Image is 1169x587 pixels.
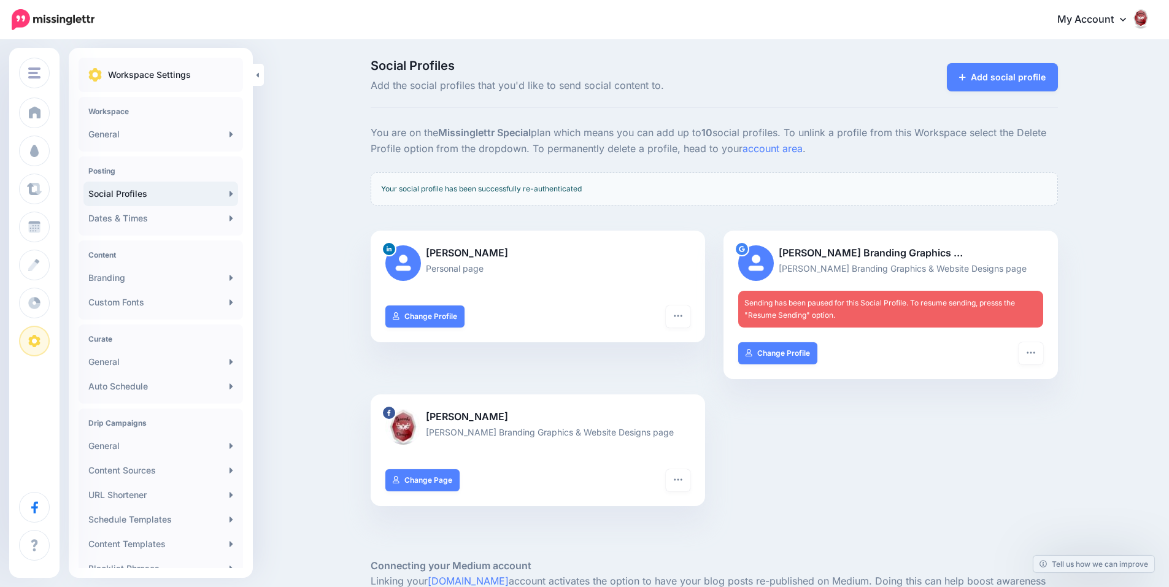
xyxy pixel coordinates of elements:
[88,334,233,343] h4: Curate
[88,250,233,259] h4: Content
[88,166,233,175] h4: Posting
[83,458,238,483] a: Content Sources
[438,126,531,139] b: Missinglettr Special
[1045,5,1151,35] a: My Account
[83,206,238,231] a: Dates & Times
[83,122,238,147] a: General
[428,575,509,587] a: [DOMAIN_NAME]
[385,425,690,439] p: [PERSON_NAME] Branding Graphics & Website Designs page
[744,298,1015,320] span: Sending has been paused for this Social Profile. To resume sending, presss the "Resume Sending" o...
[385,245,421,281] img: user_default_image.png
[743,142,803,155] a: account area
[83,266,238,290] a: Branding
[371,558,1058,574] h5: Connecting your Medium account
[83,350,238,374] a: General
[371,172,1058,205] div: Your social profile has been successfully re-authenticated
[385,469,460,491] a: Change Page
[83,182,238,206] a: Social Profiles
[738,342,817,364] a: Change Profile
[83,556,238,581] a: Blacklist Phrases
[385,305,465,328] a: Change Profile
[738,261,1043,275] p: [PERSON_NAME] Branding Graphics & Website Designs page
[371,78,823,94] span: Add the social profiles that you'd like to send social content to.
[83,434,238,458] a: General
[385,245,690,261] p: [PERSON_NAME]
[738,245,1043,261] p: [PERSON_NAME] Branding Graphics …
[28,67,41,79] img: menu.png
[83,507,238,532] a: Schedule Templates
[371,59,823,72] span: Social Profiles
[385,409,690,425] p: [PERSON_NAME]
[83,532,238,556] a: Content Templates
[1033,556,1154,572] a: Tell us how we can improve
[88,107,233,116] h4: Workspace
[88,418,233,428] h4: Drip Campaigns
[83,483,238,507] a: URL Shortener
[88,68,102,82] img: settings.png
[108,67,191,82] p: Workspace Settings
[385,409,421,445] img: 295654655_109478391854576_4779012336295691774_n-bsa125170.jpg
[12,9,95,30] img: Missinglettr
[83,290,238,315] a: Custom Fonts
[738,245,774,281] img: user_default_image.png
[385,261,690,275] p: Personal page
[371,125,1058,157] p: You are on the plan which means you can add up to social profiles. To unlink a profile from this ...
[701,126,712,139] b: 10
[83,374,238,399] a: Auto Schedule
[947,63,1058,91] a: Add social profile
